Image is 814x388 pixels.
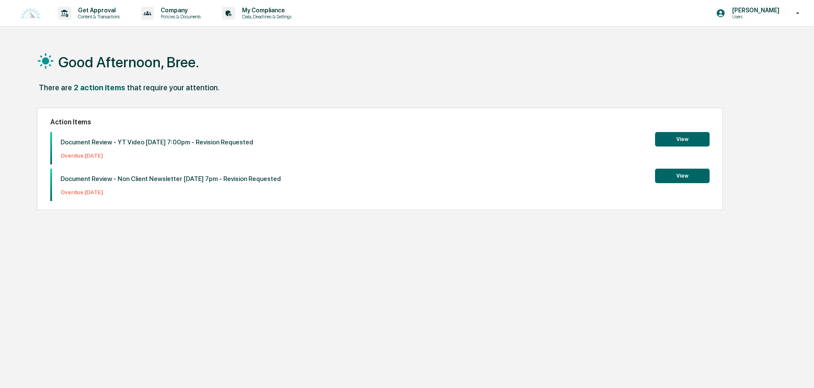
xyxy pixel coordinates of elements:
[235,14,296,20] p: Data, Deadlines & Settings
[655,169,710,183] button: View
[50,118,710,126] h2: Action Items
[74,83,125,92] div: 2 action items
[39,83,72,92] div: There are
[71,7,124,14] p: Get Approval
[655,135,710,143] a: View
[20,8,41,19] img: logo
[154,7,205,14] p: Company
[655,171,710,179] a: View
[61,138,253,146] p: Document Review - YT Video [DATE] 7:00pm - Revision Requested
[725,7,784,14] p: [PERSON_NAME]
[71,14,124,20] p: Content & Transactions
[154,14,205,20] p: Policies & Documents
[725,14,784,20] p: Users
[61,175,281,183] p: Document Review - Non Client Newsletter [DATE] 7pm - Revision Requested
[61,189,281,195] p: Overdue: [DATE]
[235,7,296,14] p: My Compliance
[655,132,710,147] button: View
[127,83,219,92] div: that require your attention.
[61,152,253,159] p: Overdue: [DATE]
[58,54,199,71] h1: Good Afternoon, Bree.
